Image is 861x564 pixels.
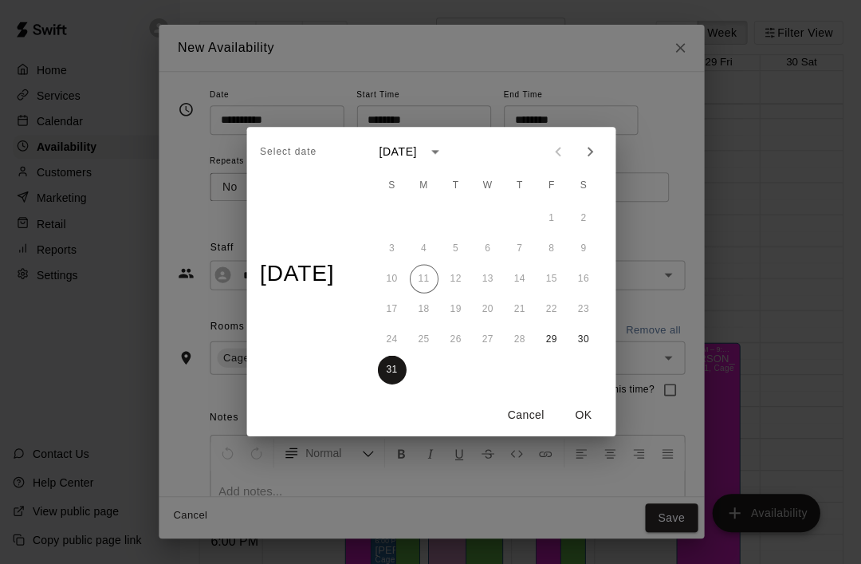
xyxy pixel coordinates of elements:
span: Monday [409,171,438,203]
button: calendar view is open, switch to year view [421,139,448,166]
div: [DATE] [379,144,416,161]
button: OK [557,400,608,430]
h4: [DATE] [259,260,333,288]
span: Tuesday [441,171,470,203]
span: Select date [259,140,316,166]
button: Cancel [500,400,551,430]
span: Thursday [505,171,533,203]
span: Friday [537,171,565,203]
button: 30 [568,325,597,354]
span: Wednesday [473,171,501,203]
button: 29 [537,325,565,354]
span: Sunday [377,171,406,203]
span: Saturday [568,171,597,203]
button: 31 [377,356,406,385]
button: Next month [573,136,605,168]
